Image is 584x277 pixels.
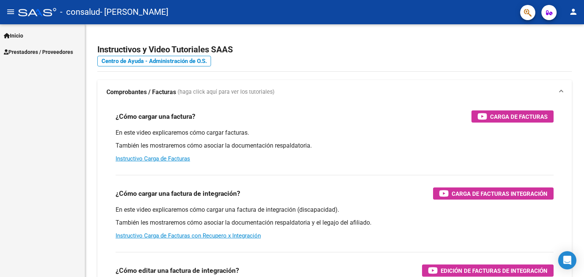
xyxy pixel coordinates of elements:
[452,189,547,198] span: Carga de Facturas Integración
[558,251,576,269] div: Open Intercom Messenger
[116,232,261,239] a: Instructivo Carga de Facturas con Recupero x Integración
[471,110,554,123] button: Carga de Facturas
[178,88,275,96] span: (haga click aquí para ver los tutoriales)
[116,188,240,199] h3: ¿Cómo cargar una factura de integración?
[116,129,554,137] p: En este video explicaremos cómo cargar facturas.
[441,266,547,275] span: Edición de Facturas de integración
[97,56,211,66] a: Centro de Ayuda - Administración de O.S.
[116,155,190,162] a: Instructivo Carga de Facturas
[422,264,554,277] button: Edición de Facturas de integración
[4,48,73,56] span: Prestadores / Proveedores
[116,265,239,276] h3: ¿Cómo editar una factura de integración?
[100,4,168,20] span: - [PERSON_NAME]
[4,31,23,40] span: Inicio
[116,111,195,122] h3: ¿Cómo cargar una factura?
[433,187,554,200] button: Carga de Facturas Integración
[97,42,572,57] h2: Instructivos y Video Tutoriales SAAS
[60,4,100,20] span: - consalud
[116,142,554,150] p: También les mostraremos cómo asociar la documentación respaldatoria.
[116,219,554,227] p: También les mostraremos cómo asociar la documentación respaldatoria y el legajo del afiliado.
[569,7,578,16] mat-icon: person
[490,112,547,121] span: Carga de Facturas
[97,80,572,104] mat-expansion-panel-header: Comprobantes / Facturas (haga click aquí para ver los tutoriales)
[6,7,15,16] mat-icon: menu
[106,88,176,96] strong: Comprobantes / Facturas
[116,206,554,214] p: En este video explicaremos cómo cargar una factura de integración (discapacidad).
